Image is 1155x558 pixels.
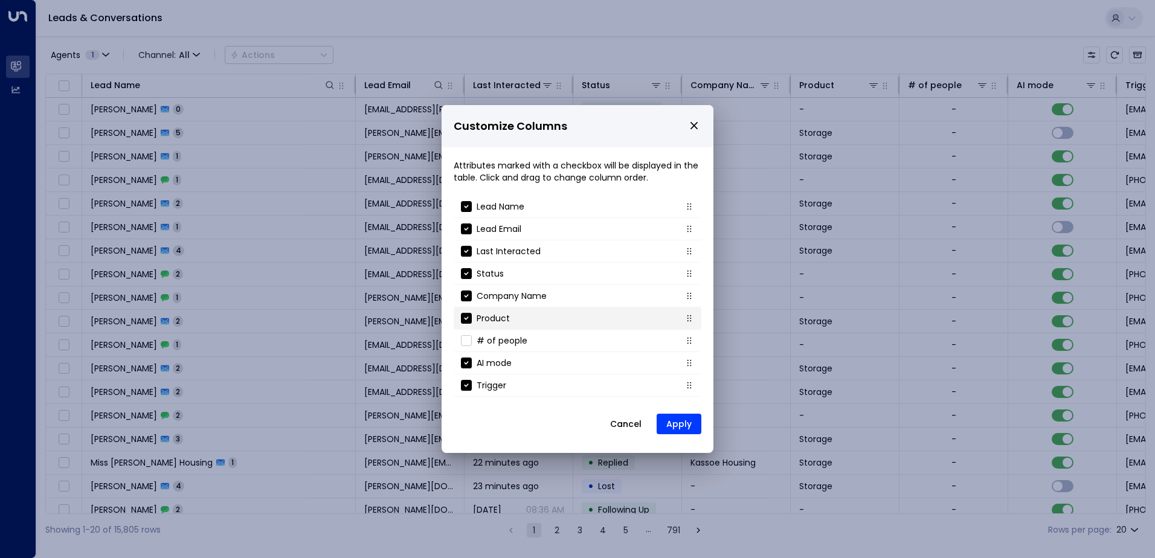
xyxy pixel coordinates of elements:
p: Trigger [477,379,506,391]
button: Apply [657,414,701,434]
span: Customize Columns [454,118,567,135]
p: Lead Name [477,200,524,213]
p: Product [477,312,510,324]
p: Attributes marked with a checkbox will be displayed in the table. Click and drag to change column... [454,159,701,184]
p: AI mode [477,357,512,369]
p: Status [477,268,504,280]
p: Last Interacted [477,245,541,257]
button: close [689,120,700,131]
p: # of people [477,335,527,347]
button: Cancel [600,413,652,435]
p: Company Name [477,290,547,302]
p: Lead Email [477,223,521,235]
